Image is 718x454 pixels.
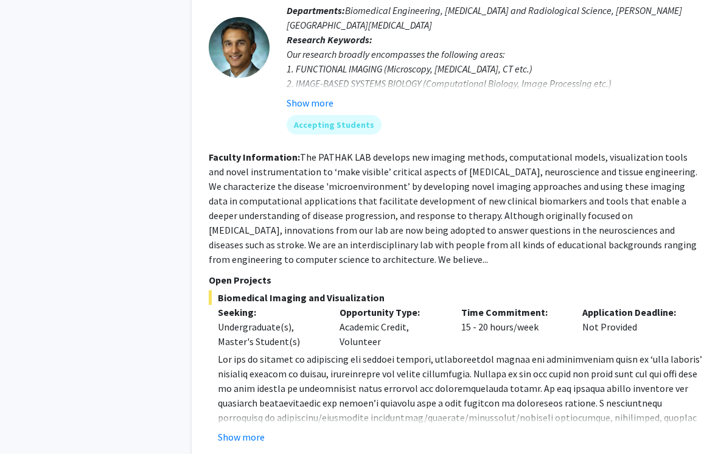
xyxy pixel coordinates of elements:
b: Research Keywords: [287,33,372,46]
p: Open Projects [209,273,704,287]
p: Application Deadline: [582,305,686,320]
div: Academic Credit, Volunteer [330,305,452,349]
b: Faculty Information: [209,151,300,163]
div: Not Provided [573,305,695,349]
p: Seeking: [218,305,321,320]
div: Undergraduate(s), Master's Student(s) [218,320,321,349]
p: Opportunity Type: [340,305,443,320]
mat-chip: Accepting Students [287,115,382,134]
fg-read-more: The PATHAK LAB develops new imaging methods, computational models, visualization tools and novel ... [209,151,697,265]
span: Biomedical Engineering, [MEDICAL_DATA] and Radiological Science, [PERSON_NAME][GEOGRAPHIC_DATA][M... [287,4,682,31]
b: Departments: [287,4,345,16]
p: Time Commitment: [461,305,565,320]
span: Biomedical Imaging and Visualization [209,290,704,305]
button: Show more [287,96,333,110]
div: 15 - 20 hours/week [452,305,574,349]
div: Our research broadly encompasses the following areas: 1. FUNCTIONAL IMAGING (Microscopy, [MEDICAL... [287,47,704,120]
button: Show more [218,430,265,444]
iframe: Chat [9,399,52,445]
